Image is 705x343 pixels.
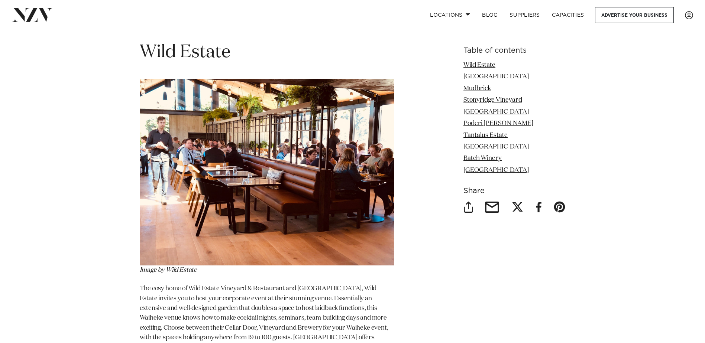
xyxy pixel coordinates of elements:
a: Stonyridge Vineyard [463,97,522,103]
a: Capacities [546,7,590,23]
span: Wild Estate [140,43,230,61]
a: [GEOGRAPHIC_DATA] [463,73,529,80]
a: [GEOGRAPHIC_DATA] [463,144,529,150]
a: Locations [424,7,476,23]
a: Wild Estate [463,62,495,68]
a: [GEOGRAPHIC_DATA] [463,109,529,115]
h6: Table of contents [463,47,566,55]
a: Batch Winery [463,155,502,161]
a: Poderi [PERSON_NAME] [463,120,533,127]
a: Tantalus Estate [463,132,508,138]
img: nzv-logo.png [12,8,52,22]
a: [GEOGRAPHIC_DATA] [463,167,529,173]
a: Advertise your business [595,7,674,23]
span: Image by Wild Estate [140,267,197,273]
a: SUPPLIERS [504,7,546,23]
a: BLOG [476,7,504,23]
a: Mudbrick [463,85,491,92]
h6: Share [463,187,566,195]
